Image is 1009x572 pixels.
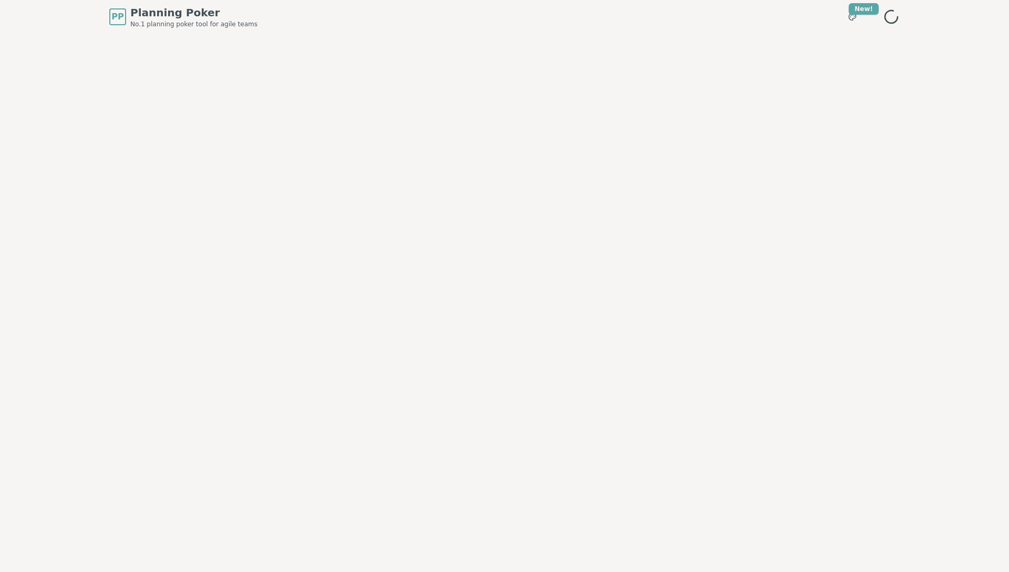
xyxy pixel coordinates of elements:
span: Planning Poker [130,5,258,20]
a: PPPlanning PokerNo.1 planning poker tool for agile teams [109,5,258,28]
div: New! [849,3,879,15]
button: New! [843,7,862,26]
span: PP [111,11,123,23]
span: No.1 planning poker tool for agile teams [130,20,258,28]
